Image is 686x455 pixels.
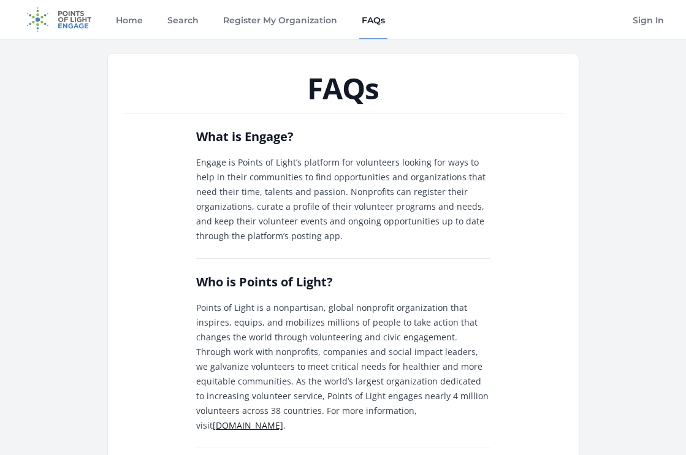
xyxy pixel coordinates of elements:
[196,273,490,291] h2: Who is Points of Light?
[196,155,490,243] p: Engage is Points of Light’s platform for volunteers looking for ways to help in their communities...
[196,128,490,145] h2: What is Engage?
[213,419,283,431] a: [DOMAIN_NAME]
[196,300,490,433] p: Points of Light is a nonpartisan, global nonprofit organization that inspires, equips, and mobili...
[123,74,564,103] h1: FAQs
